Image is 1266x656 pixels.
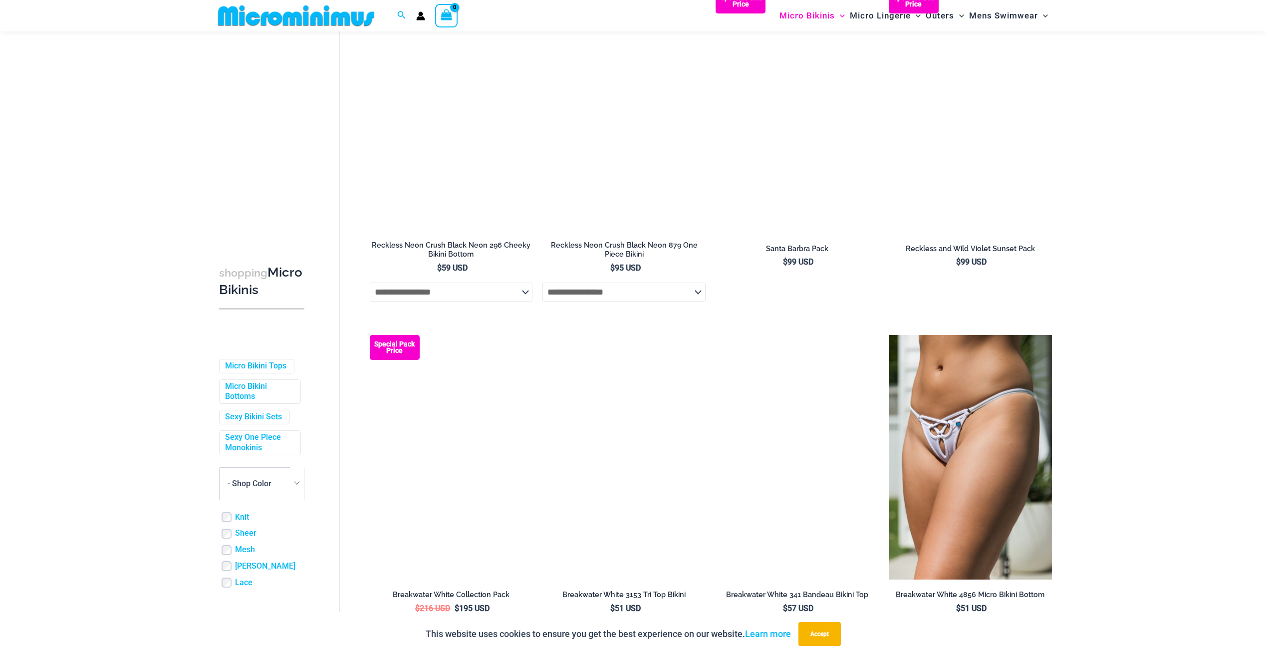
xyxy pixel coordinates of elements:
[225,412,282,423] a: Sexy Bikini Sets
[228,479,271,488] span: - Shop Color
[745,629,791,639] a: Learn more
[716,244,879,254] h2: Santa Barbra Pack
[956,257,961,267] span: $
[716,590,879,600] h2: Breakwater White 341 Bandeau Bikini Top
[370,590,533,600] h2: Breakwater White Collection Pack
[783,257,787,267] span: $
[835,3,845,28] span: Menu Toggle
[779,3,835,28] span: Micro Bikinis
[225,432,293,453] a: Sexy One Piece Monokinis
[542,241,706,259] h2: Reckless Neon Crush Black Neon 879 One Piece Bikini
[967,3,1050,28] a: Mens SwimwearMenu ToggleMenu Toggle
[235,545,255,556] a: Mesh
[716,335,879,580] a: Breakwater White 341 Top 01Breakwater White 341 Top 4956 Shorts 06Breakwater White 341 Top 4956 S...
[435,4,458,27] a: View Shopping Cart, empty
[214,4,378,27] img: MM SHOP LOGO FLAT
[220,468,304,500] span: - Shop Color
[437,263,468,273] bdi: 59 USD
[235,578,253,588] a: Lace
[775,1,1052,30] nav: Site Navigation
[225,381,293,402] a: Micro Bikini Bottoms
[783,604,787,613] span: $
[542,590,706,600] h2: Breakwater White 3153 Tri Top Bikini
[889,590,1052,603] a: Breakwater White 4856 Micro Bikini Bottom
[956,604,961,613] span: $
[426,627,791,642] p: This website uses cookies to ensure you get the best experience on our website.
[370,241,533,259] h2: Reckless Neon Crush Black Neon 296 Cheeky Bikini Bottom
[716,590,879,603] a: Breakwater White 341 Bandeau Bikini Top
[783,604,813,613] bdi: 57 USD
[716,244,879,257] a: Santa Barbra Pack
[1038,3,1048,28] span: Menu Toggle
[542,590,706,603] a: Breakwater White 3153 Tri Top Bikini
[926,3,954,28] span: Outers
[370,241,533,263] a: Reckless Neon Crush Black Neon 296 Cheeky Bikini Bottom
[219,467,304,500] span: - Shop Color
[370,590,533,603] a: Breakwater White Collection Pack
[219,267,267,279] span: shopping
[225,361,286,371] a: Micro Bikini Tops
[455,604,490,613] bdi: 195 USD
[610,263,641,273] bdi: 95 USD
[956,604,987,613] bdi: 51 USD
[911,3,921,28] span: Menu Toggle
[777,3,847,28] a: Micro BikinisMenu ToggleMenu Toggle
[850,3,911,28] span: Micro Lingerie
[847,3,923,28] a: Micro LingerieMenu ToggleMenu Toggle
[889,244,1052,254] h2: Reckless and Wild Violet Sunset Pack
[923,3,967,28] a: OutersMenu ToggleMenu Toggle
[969,3,1038,28] span: Mens Swimwear
[415,604,450,613] bdi: 216 USD
[370,335,533,580] a: Collection Pack (5) Breakwater White 341 Top 4956 Shorts 08Breakwater White 341 Top 4956 Shorts 08
[219,33,309,233] iframe: TrustedSite Certified
[235,561,295,572] a: [PERSON_NAME]
[889,244,1052,257] a: Reckless and Wild Violet Sunset Pack
[610,604,641,613] bdi: 51 USD
[397,9,406,22] a: Search icon link
[219,264,304,299] h3: Micro Bikinis
[956,257,987,267] bdi: 99 USD
[954,3,964,28] span: Menu Toggle
[235,529,256,539] a: Sheer
[889,335,1052,580] img: Breakwater White 4856 Micro Bottom 01
[437,263,442,273] span: $
[889,335,1052,580] a: Breakwater White 4856 Micro Bottom 01Breakwater White 3153 Top 4856 Micro Bottom 06Breakwater Whi...
[370,335,533,580] img: Collection Pack (5)
[235,512,249,523] a: Knit
[370,341,420,354] b: Special Pack Price
[889,590,1052,600] h2: Breakwater White 4856 Micro Bikini Bottom
[610,604,615,613] span: $
[798,622,841,646] button: Accept
[542,241,706,263] a: Reckless Neon Crush Black Neon 879 One Piece Bikini
[716,335,879,580] img: Breakwater White 341 Top 01
[783,257,813,267] bdi: 99 USD
[455,604,459,613] span: $
[610,263,615,273] span: $
[415,604,420,613] span: $
[416,11,425,20] a: Account icon link
[542,335,706,580] img: Breakwater White 3153 Top 01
